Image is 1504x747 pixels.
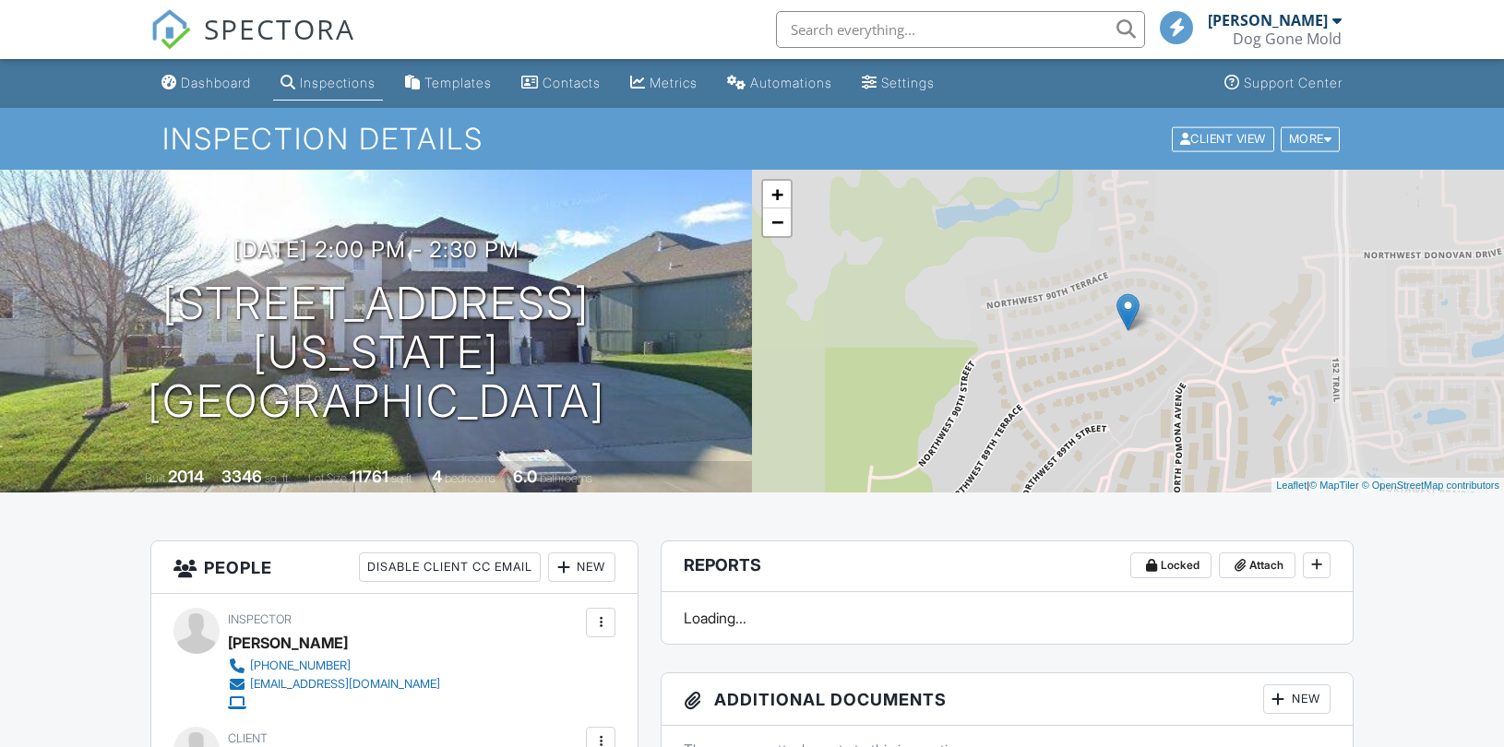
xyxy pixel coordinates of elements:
a: Contacts [514,66,608,101]
div: Inspections [300,75,376,90]
div: [EMAIL_ADDRESS][DOMAIN_NAME] [250,677,440,692]
div: Metrics [650,75,698,90]
a: Inspections [273,66,383,101]
a: Support Center [1217,66,1350,101]
span: sq.ft. [391,471,414,485]
span: bedrooms [445,471,495,485]
span: bathrooms [540,471,592,485]
a: Settings [854,66,942,101]
div: | [1271,478,1504,493]
div: 3346 [221,467,262,486]
div: Dog Gone Mold [1233,30,1342,48]
div: [PERSON_NAME] [228,629,348,657]
span: SPECTORA [204,9,355,48]
div: New [1263,684,1331,714]
div: 6.0 [513,467,537,486]
a: Templates [398,66,499,101]
div: More [1281,126,1341,151]
div: Automations [750,75,832,90]
a: Leaflet [1276,480,1307,491]
input: Search everything... [776,11,1145,48]
div: Support Center [1244,75,1343,90]
a: Automations (Basic) [720,66,840,101]
a: Metrics [623,66,705,101]
a: Client View [1170,131,1279,145]
a: Zoom out [763,208,791,236]
span: Lot Size [308,471,347,485]
div: New [548,552,615,582]
div: [PERSON_NAME] [1208,11,1328,30]
a: © OpenStreetMap contributors [1362,480,1499,491]
div: [PHONE_NUMBER] [250,658,351,673]
div: Templates [424,75,492,90]
div: Contacts [543,75,601,90]
h3: People [151,541,638,594]
h1: Inspection Details [162,123,1342,155]
span: Built [145,471,165,485]
div: Settings [881,75,935,90]
a: © MapTiler [1309,480,1359,491]
a: Dashboard [154,66,258,101]
div: Dashboard [181,75,251,90]
span: Client [228,731,268,745]
span: sq. ft. [265,471,291,485]
div: 2014 [168,467,204,486]
h3: [DATE] 2:00 pm - 2:30 pm [233,237,519,262]
div: 4 [432,467,442,486]
span: Inspector [228,612,292,626]
a: [PHONE_NUMBER] [228,657,440,675]
h1: [STREET_ADDRESS] [US_STATE][GEOGRAPHIC_DATA] [30,279,722,425]
img: The Best Home Inspection Software - Spectora [150,9,191,50]
div: Disable Client CC Email [359,552,541,582]
h3: Additional Documents [662,673,1353,726]
a: SPECTORA [150,25,355,64]
div: 11761 [350,467,388,486]
a: [EMAIL_ADDRESS][DOMAIN_NAME] [228,675,440,694]
div: Client View [1172,126,1274,151]
a: Zoom in [763,181,791,208]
